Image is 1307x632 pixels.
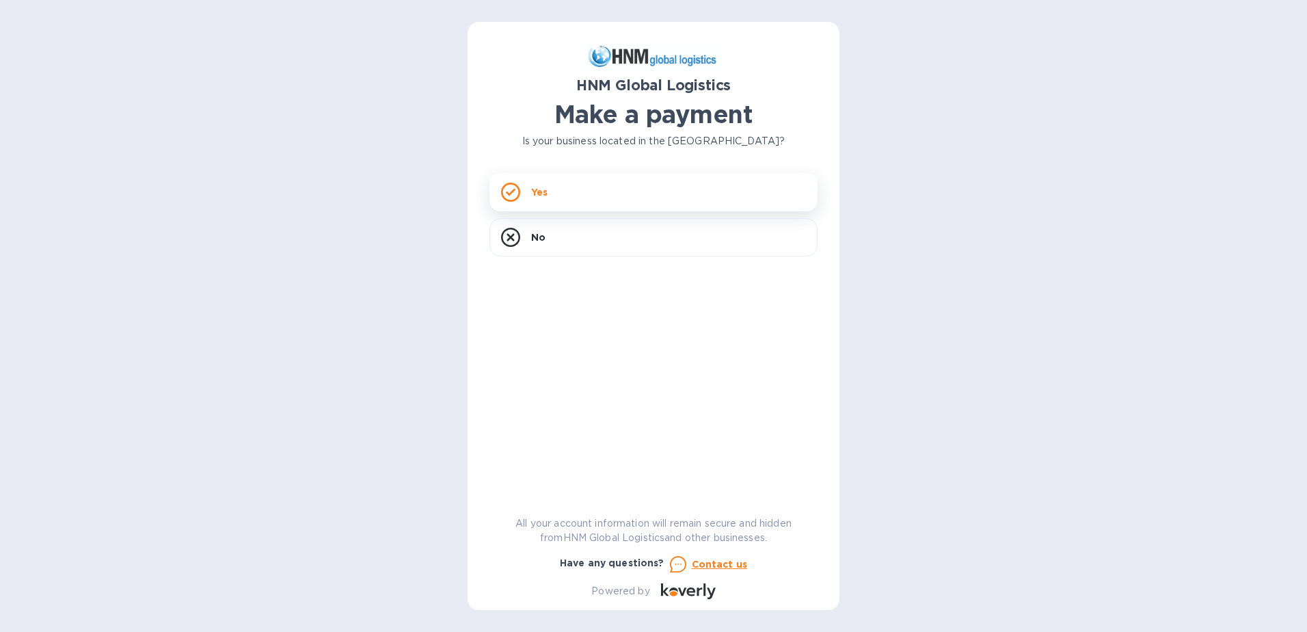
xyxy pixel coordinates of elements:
b: HNM Global Logistics [576,77,731,94]
p: All your account information will remain secure and hidden from HNM Global Logistics and other bu... [489,516,818,545]
u: Contact us [692,559,748,570]
p: No [531,231,545,244]
p: Is your business located in the [GEOGRAPHIC_DATA]? [489,134,818,148]
b: Have any questions? [560,557,664,568]
p: Powered by [591,584,649,598]
h1: Make a payment [489,100,818,129]
p: Yes [531,185,548,199]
